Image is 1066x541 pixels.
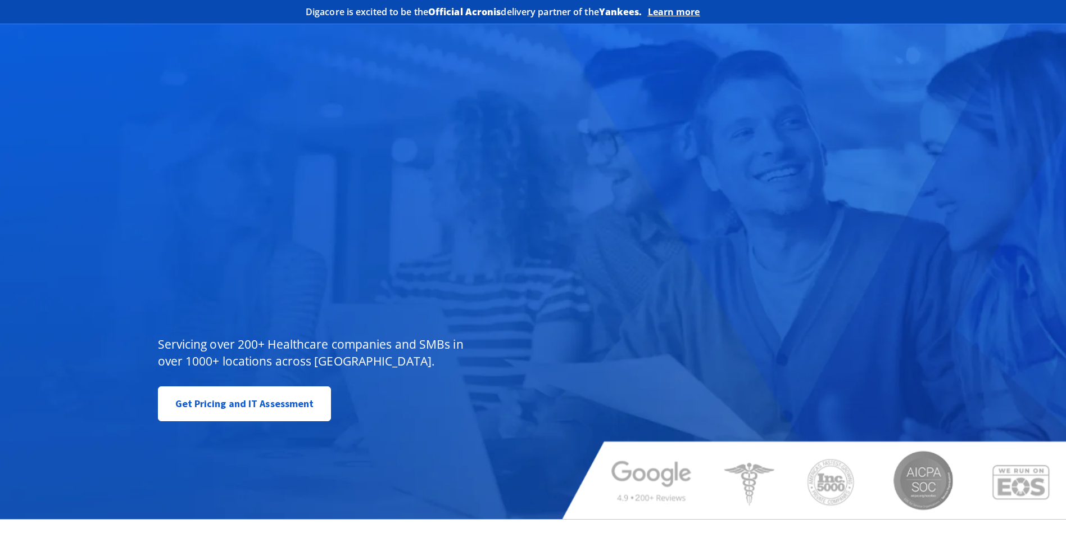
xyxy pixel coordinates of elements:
b: Official Acronis [428,6,501,18]
b: Yankees. [599,6,642,18]
span: Get Pricing and IT Assessment [175,393,314,415]
p: Servicing over 200+ Healthcare companies and SMBs in over 1000+ locations across [GEOGRAPHIC_DATA]. [158,336,472,369]
a: Get Pricing and IT Assessment [158,386,332,421]
a: Learn more [648,6,700,17]
img: Acronis [706,3,761,20]
h2: Digacore is excited to be the delivery partner of the [306,7,642,16]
